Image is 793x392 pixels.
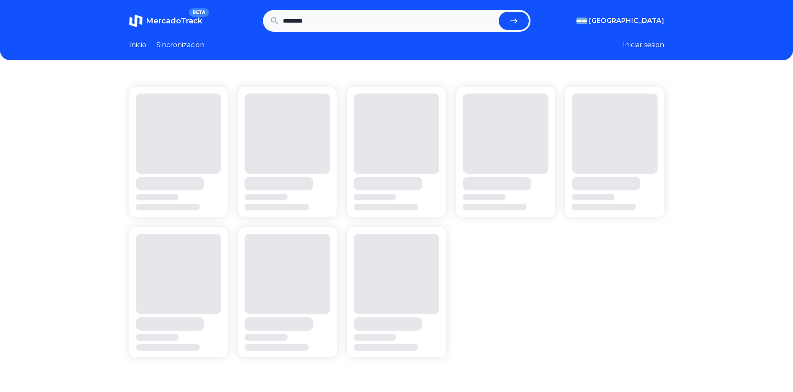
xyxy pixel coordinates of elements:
[589,16,664,26] span: [GEOGRAPHIC_DATA]
[129,40,146,50] a: Inicio
[623,40,664,50] button: Iniciar sesion
[156,40,204,50] a: Sincronizacion
[189,8,209,17] span: BETA
[129,14,202,28] a: MercadoTrackBETA
[576,18,587,24] img: Argentina
[129,14,143,28] img: MercadoTrack
[146,16,202,25] span: MercadoTrack
[576,16,664,26] button: [GEOGRAPHIC_DATA]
